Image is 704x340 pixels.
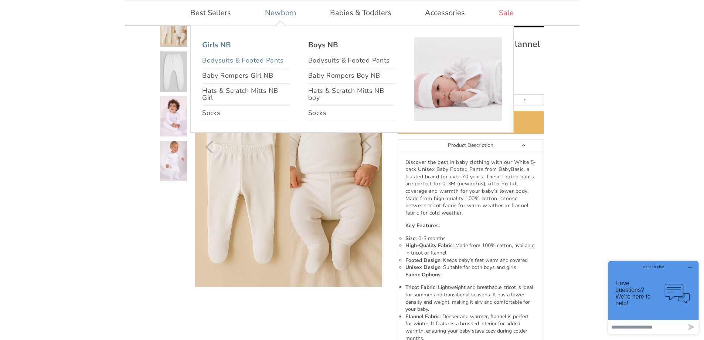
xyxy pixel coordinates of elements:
a: Best Sellers [179,0,242,26]
a: Girls NB [202,37,290,53]
button: Previous [205,141,213,154]
a: Babies & Toddlers [319,0,402,26]
div: Keywords by Traffic [82,44,125,48]
li: : Made from 100% cotton, available in tricot or flannel [405,242,537,256]
iframe: Opens a widget where you can chat to one of our agents [605,258,701,337]
p: Discover the best in baby clothing with our White 5-pack Unisex Baby Footed Pants from BabyBasic,... [405,159,537,217]
li: : Lightweight and breathable, tricot is ideal for summer and transitional seasons. It has a lower... [405,284,537,313]
li: : 0-3 months [405,235,537,242]
button: Next [364,141,372,154]
p: : [405,222,537,229]
a: Hats & Scratch Mitts NB boy [308,84,396,106]
strong: High-Quality Fabric [405,242,453,249]
a: Bodysuits & Footed Pants [308,53,396,68]
img: White 5 Pack 100% Cotton Flannel footed pants (0-3M) [195,7,382,287]
li: : Keeps baby’s feet warm and covered [405,257,537,264]
a: Hats & Scratch Mitts NB Girl [202,84,290,106]
strong: Flannel Fabric [405,313,440,320]
strong: Unisex Design [405,264,441,271]
strong: Tricot Fabric [405,284,435,291]
a: Product Description [398,140,544,151]
a: Sale [488,0,525,26]
a: Socks [308,106,396,121]
a: Baby Rompers Girl NB [202,68,290,84]
a: Accessories [414,0,476,26]
strong: Key Features [405,222,439,229]
a: Bodysuits & Footed Pants [202,53,290,68]
strong: Fabric Options [405,271,441,278]
button: + [519,95,530,105]
strong: Footed Design [405,257,441,264]
strong: Size [405,235,416,242]
a: Boys NB [308,37,396,53]
a: Newborn [254,0,307,26]
a: Socks [202,106,290,121]
a: Baby Rompers Boy NB [308,68,396,84]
